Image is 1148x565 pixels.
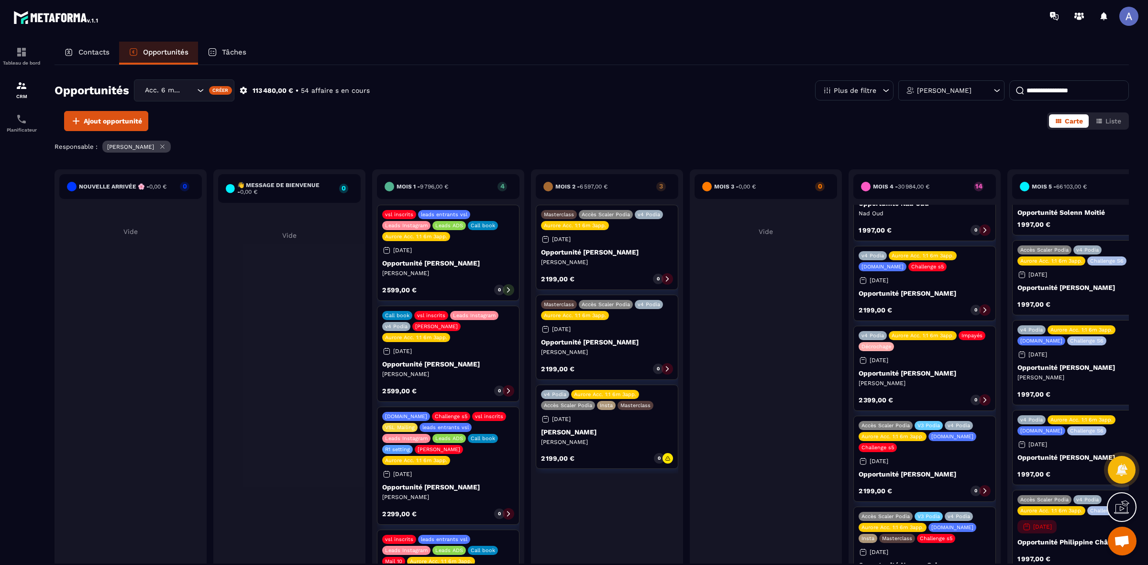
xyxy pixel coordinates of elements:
p: v4 Podia [1076,247,1099,253]
p: 0 [180,183,189,189]
p: 2 199,00 € [859,307,892,313]
p: 0 [974,397,977,403]
p: 0 [974,307,977,313]
p: Challenge s5 [911,264,944,270]
p: Call book [385,312,409,319]
p: Leads Instagram [385,435,428,442]
p: leads entrants vsl [421,536,467,543]
h6: Nouvelle arrivée 🌸 - [79,183,166,190]
p: [PERSON_NAME] [541,258,673,266]
h6: Mois 4 - [873,183,929,190]
p: v4 Podia [544,391,566,398]
p: Opportunité [PERSON_NAME] [541,248,673,256]
p: 1 997,00 € [1017,471,1050,477]
span: Carte [1065,117,1083,125]
p: 0 [339,185,348,191]
p: v4 Podia [1020,417,1043,423]
h6: Mois 1 - [397,183,448,190]
p: Aurore Acc. 1:1 6m 3app. [1020,258,1082,264]
a: formationformationCRM [2,73,41,106]
p: vsl inscrits [385,211,413,218]
p: [DATE] [1028,441,1047,448]
p: [DOMAIN_NAME] [1020,428,1062,434]
p: Aurore Acc. 1:1 6m 3app. [861,524,924,531]
p: Aurore Acc. 1:1 6m 3app. [574,391,636,398]
p: CRM [2,94,41,99]
p: [DATE] [552,326,571,332]
span: 30 984,00 € [898,183,929,190]
p: v4 Podia [1020,327,1043,333]
a: formationformationTableau de bord [2,39,41,73]
p: Challenge s5 [920,535,952,542]
p: VSL Mailing [385,424,415,431]
p: Opportunité [PERSON_NAME] [382,483,514,491]
p: [PERSON_NAME] [382,370,514,378]
span: Acc. 6 mois - 3 appels [143,85,185,96]
p: R1 setting [385,446,410,453]
p: [DOMAIN_NAME] [385,413,427,420]
p: vsl inscrits [475,413,503,420]
button: Carte [1049,114,1089,128]
button: Ajout opportunité [64,111,148,131]
p: • [296,86,298,95]
p: Leads Instagram [385,222,428,229]
p: Leads Instagram [385,547,428,554]
a: Opportunités [119,42,198,65]
p: 54 affaire s en cours [301,86,370,95]
p: [PERSON_NAME] [418,446,460,453]
p: 1 997,00 € [1017,555,1050,562]
p: Tâches [222,48,246,56]
p: [DATE] [870,549,888,555]
p: 0 [658,455,661,462]
p: Responsable : [55,143,98,150]
p: 1 997,00 € [1017,221,1050,228]
p: Tableau de bord [2,60,41,66]
p: Opportunité [PERSON_NAME] [859,369,991,377]
a: schedulerschedulerPlanificateur [2,106,41,140]
p: Aurore Acc. 1:1 6m 3app. [544,312,606,319]
p: v4 Podia [638,211,660,218]
p: [DATE] [393,471,412,477]
h2: Opportunités [55,81,129,100]
p: Accès Scaler Podia [861,422,910,429]
p: [PERSON_NAME] [382,493,514,501]
p: Leads ADS [435,547,463,554]
p: Opportunités [143,48,188,56]
p: [PERSON_NAME] [541,438,673,446]
p: v4 Podia [861,332,884,339]
p: 2 599,00 € [382,287,417,293]
p: Décrochage [861,343,891,350]
p: Opportunité [PERSON_NAME] [541,338,673,346]
p: 0 [498,388,501,394]
p: Challenge S6 [1070,428,1104,434]
p: Vide [695,228,837,235]
p: [DATE] [1028,351,1047,358]
p: [DOMAIN_NAME] [931,524,973,531]
p: Aurore Acc. 1:1 6m 3app. [385,233,447,240]
span: 0,00 € [149,183,166,190]
p: Accès Scaler Podia [1020,497,1069,503]
p: 1 997,00 € [1017,391,1050,398]
img: logo [13,9,99,26]
p: 0 [815,183,825,189]
p: 3 [656,183,666,189]
p: [PERSON_NAME] [541,348,673,356]
p: Call book [471,435,495,442]
p: 14 [974,183,983,189]
img: formation [16,80,27,91]
p: Accès Scaler Podia [582,301,630,308]
a: Contacts [55,42,119,65]
p: 2 199,00 € [541,366,574,372]
p: Planificateur [2,127,41,133]
p: Aurore Acc. 1:1 6m 3app. [385,457,447,464]
p: Masterclass [882,535,912,542]
p: 2 399,00 € [859,397,893,403]
p: V3 Podia [917,422,940,429]
p: Leads ADS [435,222,463,229]
p: 2 599,00 € [382,388,417,394]
p: Opportunité [PERSON_NAME] [382,360,514,368]
p: Vide [59,228,202,235]
p: 4 [497,183,507,189]
p: Challenge S6 [1090,258,1124,264]
p: Challenge S6 [1090,508,1124,514]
